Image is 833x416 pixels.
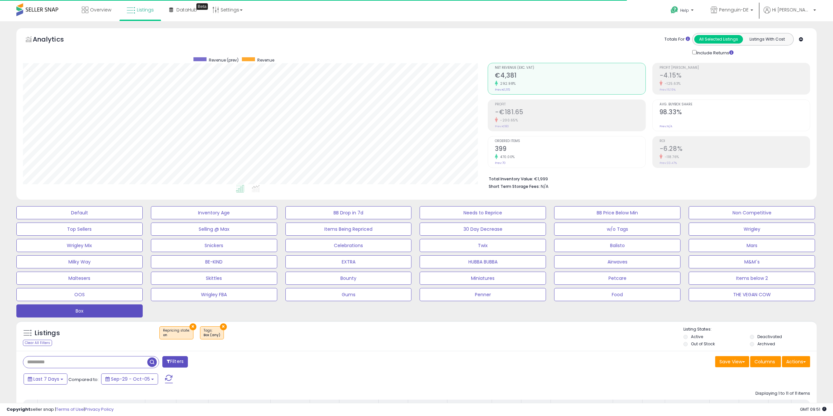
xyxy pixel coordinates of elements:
span: Profit [PERSON_NAME] [660,66,810,70]
button: Penner [420,288,546,301]
h5: Analytics [33,35,77,45]
span: Last 7 Days [33,376,59,382]
button: Box [16,304,143,317]
button: Miniatures [420,272,546,285]
button: Wrigley Mix [16,239,143,252]
span: 2025-10-13 09:51 GMT [800,406,826,412]
button: Balisto [554,239,680,252]
small: Prev: 33.47% [660,161,677,165]
button: Last 7 Days [24,373,67,385]
span: Sep-29 - Oct-05 [111,376,150,382]
span: DataHub [176,7,197,13]
span: Repricing state : [163,328,190,338]
span: Overview [90,7,111,13]
label: Out of Stock [691,341,715,347]
button: Wrigley [689,223,815,236]
button: 30 Day Decrease [420,223,546,236]
a: Help [665,1,700,21]
button: Celebrations [285,239,412,252]
button: Wrigley FBA [151,288,277,301]
b: Total Inventory Value: [489,176,533,182]
button: Mars [689,239,815,252]
div: Tooltip anchor [196,3,208,10]
small: 470.00% [498,154,515,159]
small: -200.65% [498,118,518,123]
span: N/A [541,183,549,190]
small: Prev: N/A [660,124,672,128]
div: Displaying 1 to 11 of 11 items [755,390,810,397]
p: Listing States: [683,326,817,333]
button: Sep-29 - Oct-05 [101,373,158,385]
button: Milky Way [16,255,143,268]
small: Prev: 70 [495,161,506,165]
button: HUBBA BUBBA [420,255,546,268]
button: Maltesers [16,272,143,285]
button: × [220,323,227,330]
small: 292.98% [498,81,516,86]
button: w/o Tags [554,223,680,236]
button: Top Sellers [16,223,143,236]
li: €1,999 [489,174,805,182]
button: Petcare [554,272,680,285]
button: Listings With Cost [743,35,791,44]
div: Box (any) [204,333,220,337]
small: -118.76% [662,154,679,159]
label: Active [691,334,703,339]
button: Airwaves [554,255,680,268]
button: BE-KIND [151,255,277,268]
h2: -6.28% [660,145,810,154]
span: Compared to: [68,376,99,383]
button: Skittles [151,272,277,285]
span: Revenue [257,57,274,63]
a: Terms of Use [56,406,84,412]
h2: -4.15% [660,72,810,81]
small: Prev: 16.19% [660,88,676,92]
small: -125.63% [662,81,681,86]
button: Selling @ Max [151,223,277,236]
div: on [163,333,190,337]
span: Profit [495,103,645,106]
span: Ordered Items [495,139,645,143]
span: Revenue (prev) [209,57,239,63]
h2: 399 [495,145,645,154]
span: ROI [660,139,810,143]
div: Include Returns [687,49,741,56]
b: Short Term Storage Fees: [489,184,540,189]
h2: €4,381 [495,72,645,81]
button: M&M´s [689,255,815,268]
h2: -€181.65 [495,108,645,117]
button: All Selected Listings [694,35,743,44]
button: Twix [420,239,546,252]
button: Needs to Reprice [420,206,546,219]
button: Filters [162,356,188,368]
button: BB Drop in 7d [285,206,412,219]
a: Hi [PERSON_NAME] [764,7,816,21]
h2: 98.33% [660,108,810,117]
button: Gums [285,288,412,301]
span: Help [680,8,689,13]
label: Deactivated [757,334,782,339]
span: Listings [137,7,154,13]
button: × [190,323,196,330]
label: Archived [757,341,775,347]
i: Get Help [670,6,679,14]
button: OOS [16,288,143,301]
span: Net Revenue (Exc. VAT) [495,66,645,70]
h5: Listings [35,329,60,338]
button: Food [554,288,680,301]
button: Inventory Age [151,206,277,219]
span: Tags : [204,328,220,338]
button: Non Competitive [689,206,815,219]
small: Prev: €180 [495,124,509,128]
div: Clear All Filters [23,340,52,346]
div: Totals For [664,36,690,43]
button: BB Price Below Min [554,206,680,219]
button: Bounty [285,272,412,285]
button: Default [16,206,143,219]
strong: Copyright [7,406,30,412]
button: Actions [782,356,810,367]
span: Avg. Buybox Share [660,103,810,106]
span: Pennguin-DE [719,7,749,13]
button: THE VEGAN COW [689,288,815,301]
button: EXTRA [285,255,412,268]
